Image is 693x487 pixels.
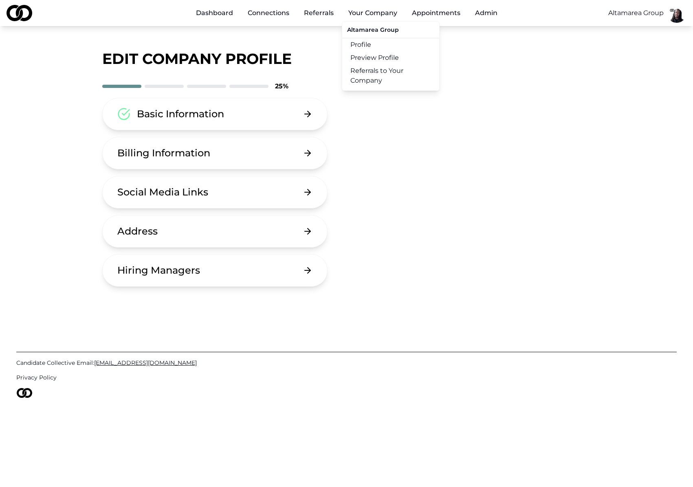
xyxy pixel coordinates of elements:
a: Referrals to Your Company [342,64,439,87]
div: Edit Company Profile [102,50,591,67]
img: logo [16,388,33,398]
div: Billing Information [117,147,210,160]
a: Candidate Collective Email:[EMAIL_ADDRESS][DOMAIN_NAME] [16,359,677,367]
a: Referrals [297,5,340,21]
button: Billing Information [102,137,328,169]
span: [EMAIL_ADDRESS][DOMAIN_NAME] [94,359,197,366]
a: Dashboard [189,5,240,21]
a: Preview Profile [342,51,439,64]
div: Address [117,225,158,238]
div: Your Company [342,21,440,91]
div: Hiring Managers [117,264,200,277]
img: fc566690-cf65-45d8-a465-1d4f683599e2-basimCC1-profile_picture.png [667,3,686,23]
button: Admin [469,5,504,21]
button: Basic Information [102,98,328,130]
img: logo [7,5,32,21]
nav: Main [189,5,504,21]
a: Connections [241,5,296,21]
a: Appointments [405,5,467,21]
div: Social Media Links [117,186,208,199]
button: Altamarea Group [608,8,664,18]
div: Basic Information [137,107,224,121]
div: Altamarea Group [342,25,439,38]
button: Address [102,215,328,248]
button: Your Company [342,5,404,21]
div: 25 % [275,81,288,91]
button: Social Media Links [102,176,328,208]
a: Privacy Policy [16,373,677,382]
a: Profile [342,38,439,51]
button: Hiring Managers [102,254,328,287]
